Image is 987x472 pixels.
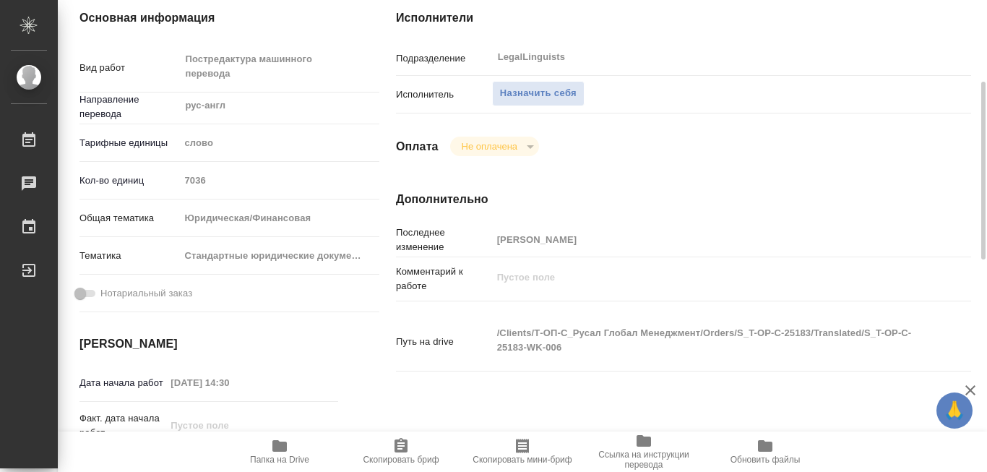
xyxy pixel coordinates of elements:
[396,9,971,27] h4: Исполнители
[396,191,971,208] h4: Дополнительно
[79,335,338,353] h4: [PERSON_NAME]
[450,137,539,156] div: Не оплачена
[396,226,492,254] p: Последнее изменение
[79,411,165,440] p: Факт. дата начала работ
[179,170,379,191] input: Пустое поле
[396,265,492,293] p: Комментарий к работе
[936,392,973,429] button: 🙏
[492,229,923,250] input: Пустое поле
[396,87,492,102] p: Исполнитель
[165,372,292,393] input: Пустое поле
[179,131,379,155] div: слово
[250,455,309,465] span: Папка на Drive
[500,85,577,102] span: Назначить себя
[219,432,340,472] button: Папка на Drive
[473,455,572,465] span: Скопировать мини-бриф
[179,206,379,231] div: Юридическая/Финансовая
[730,455,801,465] span: Обновить файлы
[492,321,923,360] textarea: /Clients/Т-ОП-С_Русал Глобал Менеджмент/Orders/S_T-OP-C-25183/Translated/S_T-OP-C-25183-WK-006
[592,450,696,470] span: Ссылка на инструкции перевода
[79,173,179,188] p: Кол-во единиц
[79,61,179,75] p: Вид работ
[79,136,179,150] p: Тарифные единицы
[942,395,967,426] span: 🙏
[179,244,379,268] div: Стандартные юридические документы, договоры, уставы
[462,432,583,472] button: Скопировать мини-бриф
[363,455,439,465] span: Скопировать бриф
[79,93,179,121] p: Направление перевода
[165,415,292,436] input: Пустое поле
[79,211,179,226] p: Общая тематика
[79,249,179,263] p: Тематика
[583,432,704,472] button: Ссылка на инструкции перевода
[340,432,462,472] button: Скопировать бриф
[457,140,522,153] button: Не оплачена
[704,432,826,472] button: Обновить файлы
[79,9,338,27] h4: Основная информация
[396,335,492,349] p: Путь на drive
[100,286,192,301] span: Нотариальный заказ
[79,376,165,390] p: Дата начала работ
[396,138,439,155] h4: Оплата
[396,51,492,66] p: Подразделение
[492,81,585,106] button: Назначить себя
